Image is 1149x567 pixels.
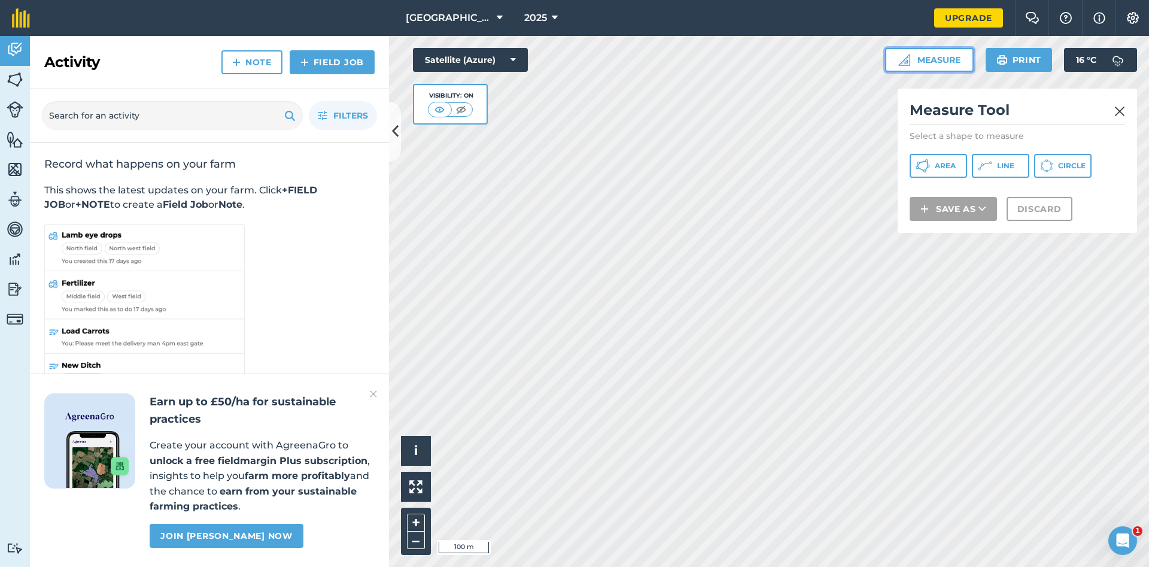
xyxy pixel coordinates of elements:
p: Create your account with AgreenaGro to , insights to help you and the chance to . [150,438,375,514]
img: Ruler icon [898,54,910,66]
span: [GEOGRAPHIC_DATA] [406,11,492,25]
button: Filters [309,101,377,130]
img: Two speech bubbles overlapping with the left bubble in the forefront [1025,12,1039,24]
img: svg+xml;base64,PHN2ZyB4bWxucz0iaHR0cDovL3d3dy53My5vcmcvMjAwMC9zdmciIHdpZHRoPSIxNCIgaGVpZ2h0PSIyNC... [232,55,241,69]
button: + [407,514,425,532]
img: svg+xml;base64,PHN2ZyB4bWxucz0iaHR0cDovL3d3dy53My5vcmcvMjAwMC9zdmciIHdpZHRoPSIxNCIgaGVpZ2h0PSIyNC... [300,55,309,69]
img: A cog icon [1126,12,1140,24]
p: This shows the latest updates on your farm. Click or to create a or . [44,183,375,212]
img: svg+xml;base64,PHN2ZyB4bWxucz0iaHR0cDovL3d3dy53My5vcmcvMjAwMC9zdmciIHdpZHRoPSIyMiIgaGVpZ2h0PSIzMC... [1114,104,1125,119]
img: svg+xml;base64,PHN2ZyB4bWxucz0iaHR0cDovL3d3dy53My5vcmcvMjAwMC9zdmciIHdpZHRoPSI1NiIgaGVpZ2h0PSI2MC... [7,131,23,148]
span: 2025 [524,11,547,25]
img: svg+xml;base64,PD94bWwgdmVyc2lvbj0iMS4wIiBlbmNvZGluZz0idXRmLTgiPz4KPCEtLSBHZW5lcmF0b3I6IEFkb2JlIE... [7,542,23,554]
img: svg+xml;base64,PHN2ZyB4bWxucz0iaHR0cDovL3d3dy53My5vcmcvMjAwMC9zdmciIHdpZHRoPSI1NiIgaGVpZ2h0PSI2MC... [7,71,23,89]
img: A question mark icon [1059,12,1073,24]
span: Circle [1058,161,1086,171]
img: svg+xml;base64,PHN2ZyB4bWxucz0iaHR0cDovL3d3dy53My5vcmcvMjAwMC9zdmciIHdpZHRoPSIxNyIgaGVpZ2h0PSIxNy... [1093,11,1105,25]
img: svg+xml;base64,PD94bWwgdmVyc2lvbj0iMS4wIiBlbmNvZGluZz0idXRmLTgiPz4KPCEtLSBHZW5lcmF0b3I6IEFkb2JlIE... [7,101,23,118]
button: i [401,436,431,466]
strong: +NOTE [75,199,110,210]
img: svg+xml;base64,PHN2ZyB4bWxucz0iaHR0cDovL3d3dy53My5vcmcvMjAwMC9zdmciIHdpZHRoPSIxNCIgaGVpZ2h0PSIyNC... [920,202,929,216]
span: 1 [1133,526,1142,536]
strong: unlock a free fieldmargin Plus subscription [150,455,367,466]
img: svg+xml;base64,PD94bWwgdmVyc2lvbj0iMS4wIiBlbmNvZGluZz0idXRmLTgiPz4KPCEtLSBHZW5lcmF0b3I6IEFkb2JlIE... [1106,48,1130,72]
strong: Note [218,199,242,210]
img: svg+xml;base64,PD94bWwgdmVyc2lvbj0iMS4wIiBlbmNvZGluZz0idXRmLTgiPz4KPCEtLSBHZW5lcmF0b3I6IEFkb2JlIE... [7,280,23,298]
img: svg+xml;base64,PHN2ZyB4bWxucz0iaHR0cDovL3d3dy53My5vcmcvMjAwMC9zdmciIHdpZHRoPSI1NiIgaGVpZ2h0PSI2MC... [7,160,23,178]
img: svg+xml;base64,PHN2ZyB4bWxucz0iaHR0cDovL3d3dy53My5vcmcvMjAwMC9zdmciIHdpZHRoPSIxOSIgaGVpZ2h0PSIyNC... [996,53,1008,67]
span: Area [935,161,956,171]
img: svg+xml;base64,PD94bWwgdmVyc2lvbj0iMS4wIiBlbmNvZGluZz0idXRmLTgiPz4KPCEtLSBHZW5lcmF0b3I6IEFkb2JlIE... [7,311,23,328]
input: Search for an activity [42,101,303,130]
button: Measure [885,48,974,72]
button: Save as [910,197,997,221]
h2: Record what happens on your farm [44,157,375,171]
h2: Measure Tool [910,101,1125,125]
h2: Earn up to £50/ha for sustainable practices [150,393,375,428]
p: Select a shape to measure [910,130,1125,142]
img: svg+xml;base64,PD94bWwgdmVyc2lvbj0iMS4wIiBlbmNvZGluZz0idXRmLTgiPz4KPCEtLSBHZW5lcmF0b3I6IEFkb2JlIE... [7,190,23,208]
img: svg+xml;base64,PHN2ZyB4bWxucz0iaHR0cDovL3d3dy53My5vcmcvMjAwMC9zdmciIHdpZHRoPSI1MCIgaGVpZ2h0PSI0MC... [432,104,447,116]
button: Line [972,154,1029,178]
iframe: Intercom live chat [1108,526,1137,555]
button: Print [986,48,1053,72]
img: fieldmargin Logo [12,8,30,28]
span: Line [997,161,1014,171]
img: Four arrows, one pointing top left, one top right, one bottom right and the last bottom left [409,480,422,493]
button: Satellite (Azure) [413,48,528,72]
img: svg+xml;base64,PD94bWwgdmVyc2lvbj0iMS4wIiBlbmNvZGluZz0idXRmLTgiPz4KPCEtLSBHZW5lcmF0b3I6IEFkb2JlIE... [7,220,23,238]
button: Circle [1034,154,1092,178]
img: svg+xml;base64,PD94bWwgdmVyc2lvbj0iMS4wIiBlbmNvZGluZz0idXRmLTgiPz4KPCEtLSBHZW5lcmF0b3I6IEFkb2JlIE... [7,250,23,268]
strong: Field Job [163,199,208,210]
a: Note [221,50,282,74]
button: Area [910,154,967,178]
span: i [414,443,418,458]
div: Visibility: On [428,91,473,101]
a: Join [PERSON_NAME] now [150,524,303,548]
button: – [407,532,425,549]
h2: Activity [44,53,100,72]
span: 16 ° C [1076,48,1096,72]
strong: earn from your sustainable farming practices [150,486,357,513]
img: svg+xml;base64,PD94bWwgdmVyc2lvbj0iMS4wIiBlbmNvZGluZz0idXRmLTgiPz4KPCEtLSBHZW5lcmF0b3I6IEFkb2JlIE... [7,41,23,59]
img: Screenshot of the Gro app [66,431,129,488]
a: Field Job [290,50,375,74]
span: Filters [333,109,368,122]
button: Discard [1007,197,1072,221]
img: svg+xml;base64,PHN2ZyB4bWxucz0iaHR0cDovL3d3dy53My5vcmcvMjAwMC9zdmciIHdpZHRoPSIxOSIgaGVpZ2h0PSIyNC... [284,108,296,123]
img: svg+xml;base64,PHN2ZyB4bWxucz0iaHR0cDovL3d3dy53My5vcmcvMjAwMC9zdmciIHdpZHRoPSIyMiIgaGVpZ2h0PSIzMC... [370,387,377,401]
a: Upgrade [934,8,1003,28]
img: svg+xml;base64,PHN2ZyB4bWxucz0iaHR0cDovL3d3dy53My5vcmcvMjAwMC9zdmciIHdpZHRoPSI1MCIgaGVpZ2h0PSI0MC... [454,104,469,116]
strong: farm more profitably [245,470,350,481]
button: 16 °C [1064,48,1137,72]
